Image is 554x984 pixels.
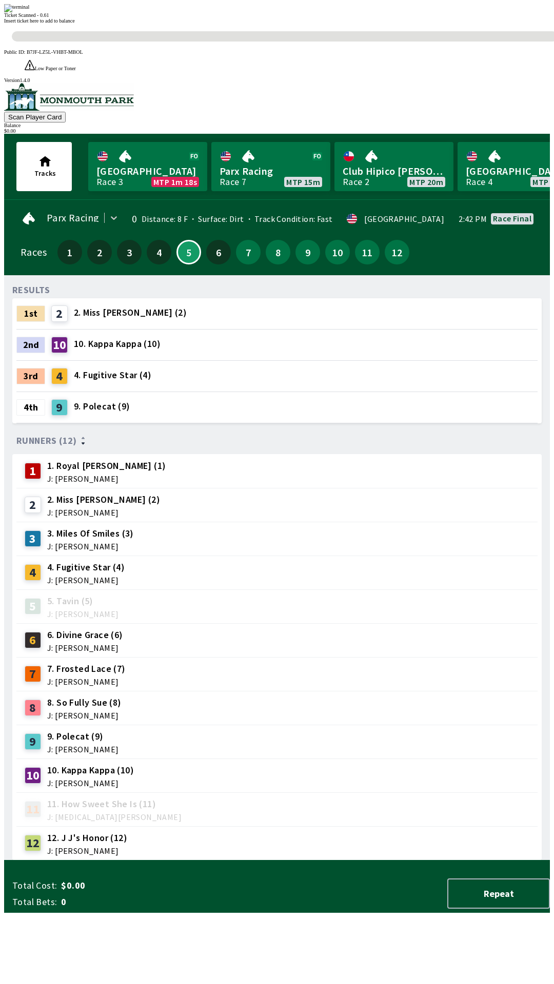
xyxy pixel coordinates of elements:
span: 8. So Fully Sue (8) [47,696,122,709]
span: 2 [90,249,109,256]
span: J: [PERSON_NAME] [47,678,126,686]
span: Insert ticket here to add to balance [4,18,75,24]
span: J: [PERSON_NAME] [47,779,134,787]
span: Repeat [457,888,541,899]
div: 5 [25,598,41,614]
div: 2 [25,497,41,513]
span: 9 [298,249,318,256]
button: 1 [57,240,82,264]
span: 1. Royal [PERSON_NAME] (1) [47,459,166,473]
span: 3 [120,249,139,256]
div: Runners (12) [16,436,538,446]
span: J: [MEDICAL_DATA][PERSON_NAME] [47,813,182,821]
div: Race 7 [220,178,246,186]
span: 2. Miss [PERSON_NAME] (2) [47,493,160,506]
span: 12. J J's Honor (12) [47,831,127,845]
div: 10 [51,337,68,353]
div: Balance [4,122,550,128]
span: 4. Fugitive Star (4) [74,368,151,382]
div: Ticket Scanned - 0.61 [4,12,550,18]
span: 5. Tavin (5) [47,594,118,608]
span: MTP 1m 18s [153,178,197,186]
div: Races [21,248,47,256]
span: 10. Kappa Kappa (10) [47,764,134,777]
span: B7JF-LZ5L-VHBT-MBOL [27,49,83,55]
span: Parx Racing [47,214,99,222]
span: 10 [328,249,347,256]
div: 3rd [16,368,45,384]
div: 1 [25,463,41,479]
button: 7 [236,240,261,264]
div: Race 4 [466,178,492,186]
span: $0.00 [61,879,223,892]
span: J: [PERSON_NAME] [47,576,125,584]
span: Parx Racing [220,165,322,178]
span: 1 [60,249,80,256]
div: 1st [16,305,45,322]
div: 10 [25,767,41,784]
div: 0 [128,215,137,223]
button: 4 [147,240,171,264]
span: Low Paper or Toner [35,66,76,71]
button: 2 [87,240,112,264]
div: $ 0.00 [4,128,550,134]
a: [GEOGRAPHIC_DATA]Race 3MTP 1m 18s [88,142,207,191]
div: 7 [25,666,41,682]
span: Total Cost: [12,879,57,892]
span: Distance: 8 F [142,214,188,224]
span: [GEOGRAPHIC_DATA] [96,165,199,178]
img: terminal [4,4,29,12]
span: J: [PERSON_NAME] [47,475,166,483]
div: Public ID: [4,49,550,55]
span: 6. Divine Grace (6) [47,628,123,642]
span: MTP 15m [286,178,320,186]
a: Club Hipico [PERSON_NAME]Race 2MTP 20m [334,142,453,191]
div: 4th [16,399,45,416]
span: 9. Polecat (9) [74,400,130,413]
span: J: [PERSON_NAME] [47,847,127,855]
div: 11 [25,801,41,817]
div: Race 2 [343,178,369,186]
button: 3 [117,240,142,264]
div: Race 3 [96,178,123,186]
button: 9 [295,240,320,264]
button: 8 [266,240,290,264]
button: 6 [206,240,231,264]
span: 3. Miles Of Smiles (3) [47,527,134,540]
div: [GEOGRAPHIC_DATA] [364,215,444,223]
span: 5 [180,250,197,255]
div: 9 [51,399,68,416]
span: 8 [268,249,288,256]
button: 10 [325,240,350,264]
span: 4. Fugitive Star (4) [47,561,125,574]
span: J: [PERSON_NAME] [47,508,160,517]
button: Tracks [16,142,72,191]
button: 5 [176,240,201,264]
span: Total Bets: [12,896,57,908]
div: 2nd [16,337,45,353]
span: 4 [149,249,169,256]
div: 2 [51,305,68,322]
span: Club Hipico [PERSON_NAME] [343,165,445,178]
span: 2:42 PM [459,215,487,223]
span: J: [PERSON_NAME] [47,745,118,753]
span: J: [PERSON_NAME] [47,610,118,618]
span: MTP 20m [409,178,443,186]
img: venue logo [4,83,134,111]
button: Scan Player Card [4,112,66,122]
div: 4 [51,368,68,384]
span: 11. How Sweet She Is (11) [47,797,182,811]
span: 0 [61,896,223,908]
span: Track Condition: Fast [244,214,333,224]
span: 6 [209,249,228,256]
span: Surface: Dirt [188,214,244,224]
div: 8 [25,700,41,716]
span: 11 [358,249,377,256]
span: 2. Miss [PERSON_NAME] (2) [74,306,187,319]
span: 9. Polecat (9) [47,730,118,743]
div: 6 [25,632,41,648]
div: 9 [25,733,41,750]
a: Parx RacingRace 7MTP 15m [211,142,330,191]
span: Runners (12) [16,437,77,445]
div: RESULTS [12,286,50,294]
